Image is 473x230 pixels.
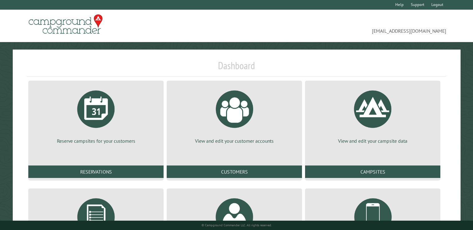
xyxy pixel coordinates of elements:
[27,12,104,36] img: Campground Commander
[313,137,433,144] p: View and edit your campsite data
[167,165,302,178] a: Customers
[174,86,294,144] a: View and edit your customer accounts
[174,137,294,144] p: View and edit your customer accounts
[202,223,272,227] small: © Campground Commander LLC. All rights reserved.
[36,137,156,144] p: Reserve campsites for your customers
[27,60,446,77] h1: Dashboard
[313,86,433,144] a: View and edit your campsite data
[237,17,446,35] span: [EMAIL_ADDRESS][DOMAIN_NAME]
[305,165,440,178] a: Campsites
[28,165,164,178] a: Reservations
[36,86,156,144] a: Reserve campsites for your customers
